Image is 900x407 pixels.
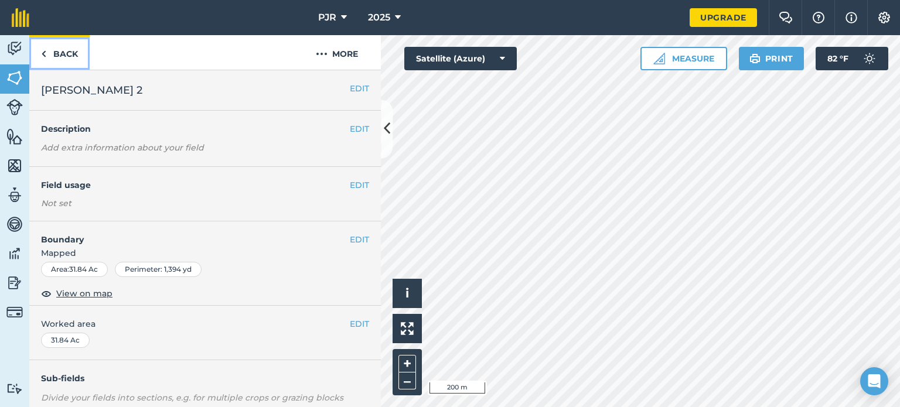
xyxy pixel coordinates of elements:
img: Ruler icon [653,53,665,64]
img: svg+xml;base64,PHN2ZyB4bWxucz0iaHR0cDovL3d3dy53My5vcmcvMjAwMC9zdmciIHdpZHRoPSI1NiIgaGVpZ2h0PSI2MC... [6,128,23,145]
img: svg+xml;base64,PD94bWwgdmVyc2lvbj0iMS4wIiBlbmNvZGluZz0idXRmLTgiPz4KPCEtLSBHZW5lcmF0b3I6IEFkb2JlIE... [6,186,23,204]
button: Print [739,47,804,70]
img: svg+xml;base64,PHN2ZyB4bWxucz0iaHR0cDovL3d3dy53My5vcmcvMjAwMC9zdmciIHdpZHRoPSIxOSIgaGVpZ2h0PSIyNC... [749,52,761,66]
a: Upgrade [690,8,757,27]
em: Divide your fields into sections, e.g. for multiple crops or grazing blocks [41,392,343,403]
button: EDIT [350,82,369,95]
h4: Boundary [29,221,350,246]
span: View on map [56,287,112,300]
img: svg+xml;base64,PHN2ZyB4bWxucz0iaHR0cDovL3d3dy53My5vcmcvMjAwMC9zdmciIHdpZHRoPSI1NiIgaGVpZ2h0PSI2MC... [6,157,23,175]
button: View on map [41,286,112,300]
span: Worked area [41,317,369,330]
div: Open Intercom Messenger [860,367,888,395]
div: Area : 31.84 Ac [41,262,108,277]
span: [PERSON_NAME] 2 [41,82,142,98]
button: i [393,279,422,308]
span: PJR [318,11,336,25]
span: Mapped [29,247,381,259]
img: svg+xml;base64,PHN2ZyB4bWxucz0iaHR0cDovL3d3dy53My5vcmcvMjAwMC9zdmciIHdpZHRoPSI1NiIgaGVpZ2h0PSI2MC... [6,69,23,87]
img: svg+xml;base64,PHN2ZyB4bWxucz0iaHR0cDovL3d3dy53My5vcmcvMjAwMC9zdmciIHdpZHRoPSIxNyIgaGVpZ2h0PSIxNy... [846,11,857,25]
button: Satellite (Azure) [404,47,517,70]
img: svg+xml;base64,PD94bWwgdmVyc2lvbj0iMS4wIiBlbmNvZGluZz0idXRmLTgiPz4KPCEtLSBHZW5lcmF0b3I6IEFkb2JlIE... [6,304,23,320]
img: svg+xml;base64,PD94bWwgdmVyc2lvbj0iMS4wIiBlbmNvZGluZz0idXRmLTgiPz4KPCEtLSBHZW5lcmF0b3I6IEFkb2JlIE... [6,40,23,57]
button: EDIT [350,317,369,330]
img: svg+xml;base64,PD94bWwgdmVyc2lvbj0iMS4wIiBlbmNvZGluZz0idXRmLTgiPz4KPCEtLSBHZW5lcmF0b3I6IEFkb2JlIE... [6,99,23,115]
img: svg+xml;base64,PHN2ZyB4bWxucz0iaHR0cDovL3d3dy53My5vcmcvMjAwMC9zdmciIHdpZHRoPSIyMCIgaGVpZ2h0PSIyNC... [316,47,328,61]
button: + [398,355,416,372]
h4: Field usage [41,179,350,191]
span: i [405,286,409,300]
div: 31.84 Ac [41,333,90,348]
button: EDIT [350,122,369,135]
div: Not set [41,197,369,209]
img: A question mark icon [812,12,826,23]
img: Two speech bubbles overlapping with the left bubble in the forefront [779,12,793,23]
img: fieldmargin Logo [12,8,29,27]
h4: Description [41,122,369,135]
button: EDIT [350,233,369,246]
span: 82 ° F [827,47,848,70]
img: svg+xml;base64,PD94bWwgdmVyc2lvbj0iMS4wIiBlbmNvZGluZz0idXRmLTgiPz4KPCEtLSBHZW5lcmF0b3I6IEFkb2JlIE... [6,274,23,292]
button: – [398,372,416,389]
img: svg+xml;base64,PD94bWwgdmVyc2lvbj0iMS4wIiBlbmNvZGluZz0idXRmLTgiPz4KPCEtLSBHZW5lcmF0b3I6IEFkb2JlIE... [6,216,23,233]
button: 82 °F [816,47,888,70]
em: Add extra information about your field [41,142,204,153]
div: Perimeter : 1,394 yd [115,262,202,277]
img: A cog icon [877,12,891,23]
img: Four arrows, one pointing top left, one top right, one bottom right and the last bottom left [401,322,414,335]
button: Measure [640,47,727,70]
img: svg+xml;base64,PD94bWwgdmVyc2lvbj0iMS4wIiBlbmNvZGluZz0idXRmLTgiPz4KPCEtLSBHZW5lcmF0b3I6IEFkb2JlIE... [858,47,881,70]
img: svg+xml;base64,PD94bWwgdmVyc2lvbj0iMS4wIiBlbmNvZGluZz0idXRmLTgiPz4KPCEtLSBHZW5lcmF0b3I6IEFkb2JlIE... [6,245,23,262]
span: 2025 [368,11,390,25]
img: svg+xml;base64,PHN2ZyB4bWxucz0iaHR0cDovL3d3dy53My5vcmcvMjAwMC9zdmciIHdpZHRoPSI5IiBoZWlnaHQ9IjI0Ii... [41,47,46,61]
button: EDIT [350,179,369,191]
img: svg+xml;base64,PD94bWwgdmVyc2lvbj0iMS4wIiBlbmNvZGluZz0idXRmLTgiPz4KPCEtLSBHZW5lcmF0b3I6IEFkb2JlIE... [6,383,23,394]
h4: Sub-fields [29,372,381,385]
img: svg+xml;base64,PHN2ZyB4bWxucz0iaHR0cDovL3d3dy53My5vcmcvMjAwMC9zdmciIHdpZHRoPSIxOCIgaGVpZ2h0PSIyNC... [41,286,52,300]
a: Back [29,35,90,70]
button: More [293,35,381,70]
